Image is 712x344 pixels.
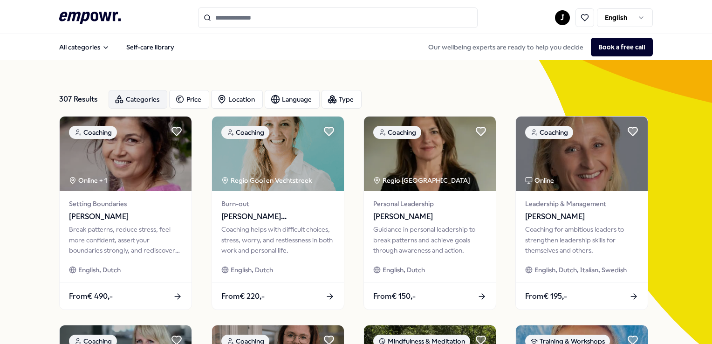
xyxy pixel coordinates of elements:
[525,199,638,209] span: Leadership & Management
[555,10,570,25] button: J
[525,290,567,303] span: From € 195,-
[525,224,638,255] div: Coaching for ambitious leaders to strengthen leadership skills for themselves and others.
[221,199,335,209] span: Burn-out
[322,90,362,109] button: Type
[59,116,192,310] a: package imageCoachingOnline + 1Setting Boundaries[PERSON_NAME]Break patterns, reduce stress, feel...
[69,290,113,303] span: From € 490,-
[421,38,653,56] div: Our wellbeing experts are ready to help you decide
[109,90,167,109] button: Categories
[69,224,182,255] div: Break patterns, reduce stress, feel more confident, assert your boundaries strongly, and rediscov...
[373,224,486,255] div: Guidance in personal leadership to break patterns and achieve goals through awareness and action.
[516,117,648,191] img: package image
[525,126,573,139] div: Coaching
[221,126,269,139] div: Coaching
[591,38,653,56] button: Book a free call
[525,175,554,186] div: Online
[373,126,421,139] div: Coaching
[231,265,273,275] span: English, Dutch
[221,290,265,303] span: From € 220,-
[59,90,101,109] div: 307 Results
[119,38,182,56] a: Self-care library
[525,211,638,223] span: [PERSON_NAME]
[78,265,121,275] span: English, Dutch
[383,265,425,275] span: English, Dutch
[212,117,344,191] img: package image
[364,117,496,191] img: package image
[363,116,496,310] a: package imageCoachingRegio [GEOGRAPHIC_DATA] Personal Leadership[PERSON_NAME]Guidance in personal...
[69,175,107,186] div: Online + 1
[69,211,182,223] span: [PERSON_NAME]
[69,126,117,139] div: Coaching
[373,290,416,303] span: From € 150,-
[198,7,478,28] input: Search for products, categories or subcategories
[69,199,182,209] span: Setting Boundaries
[212,116,344,310] a: package imageCoachingRegio Gooi en Vechtstreek Burn-out[PERSON_NAME][GEOGRAPHIC_DATA]Coaching hel...
[52,38,117,56] button: All categories
[211,90,263,109] button: Location
[52,38,182,56] nav: Main
[265,90,320,109] button: Language
[373,199,486,209] span: Personal Leadership
[221,175,313,186] div: Regio Gooi en Vechtstreek
[515,116,648,310] a: package imageCoachingOnlineLeadership & Management[PERSON_NAME]Coaching for ambitious leaders to ...
[534,265,627,275] span: English, Dutch, Italian, Swedish
[169,90,209,109] button: Price
[60,117,192,191] img: package image
[373,175,472,186] div: Regio [GEOGRAPHIC_DATA]
[221,224,335,255] div: Coaching helps with difficult choices, stress, worry, and restlessness in both work and personal ...
[373,211,486,223] span: [PERSON_NAME]
[221,211,335,223] span: [PERSON_NAME][GEOGRAPHIC_DATA]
